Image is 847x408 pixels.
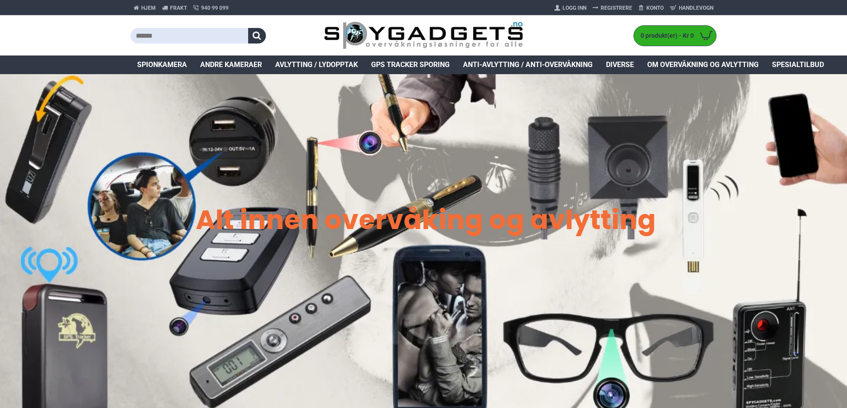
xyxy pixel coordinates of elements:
a: Diverse [599,55,641,74]
a: Anti-avlytting / Anti-overvåkning [456,55,599,74]
span: Handlevogn [679,4,713,12]
a: Spesialtilbud [765,55,831,74]
a: Konto [635,1,667,15]
span: Frakt [170,4,187,12]
span: GPS Tracker Sporing [371,59,450,70]
a: Handlevogn [667,1,716,15]
a: Andre kameraer [194,55,269,74]
span: Anti-avlytting / Anti-overvåkning [463,59,593,70]
span: Diverse [606,59,634,70]
span: Andre kameraer [200,59,262,70]
span: 940 99 099 [201,4,229,12]
span: Registrere [601,4,632,12]
span: 0 produkt(er) - Kr 0 [634,31,696,40]
a: Avlytting / Lydopptak [269,55,364,74]
a: Logg Inn [551,1,590,15]
span: Om overvåkning og avlytting [647,59,759,70]
a: Registrere [590,1,635,15]
span: Spesialtilbud [772,59,824,70]
a: Spionkamera [131,55,194,74]
a: 0 produkt(er) - Kr 0 [634,26,716,46]
span: Hjem [141,4,156,12]
a: Om overvåkning og avlytting [641,55,765,74]
span: Konto [646,4,664,12]
a: GPS Tracker Sporing [364,55,456,74]
img: SpyGadgets.no [324,21,523,50]
span: Logg Inn [562,4,586,12]
span: Avlytting / Lydopptak [275,59,358,70]
span: Spionkamera [137,59,187,70]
